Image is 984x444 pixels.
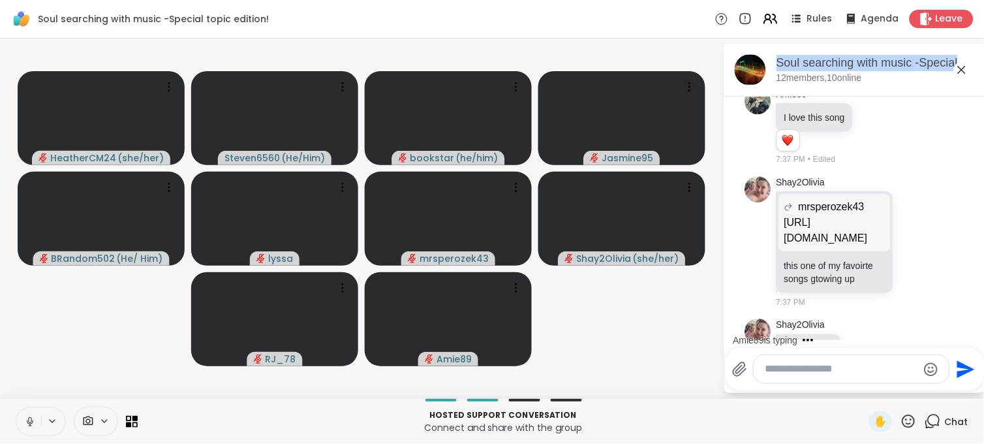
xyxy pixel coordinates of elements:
[745,319,771,345] img: https://sharewell-space-live.sfo3.digitaloceanspaces.com/user-generated/52607e91-69e1-4ca7-b65e-3...
[399,153,408,163] span: audio-muted
[456,151,499,165] span: ( he/him )
[781,135,795,146] button: Reactions: love
[146,421,861,434] p: Connect and share with the group
[256,254,266,263] span: audio-muted
[799,199,865,215] span: mrsperozek43
[733,334,798,347] div: Amie89 is typing
[765,362,917,376] textarea: Type your message
[224,151,280,165] span: Steven6560
[776,153,806,165] span: 7:37 PM
[735,54,766,86] img: Soul searching with music -Special topic edition! , Sep 08
[38,12,269,25] span: Soul searching with music -Special topic edition!
[861,12,899,25] span: Agenda
[808,153,811,165] span: •
[784,111,845,124] p: I love this song
[777,130,800,151] div: Reaction list
[923,362,939,377] button: Emoji picker
[807,12,833,25] span: Rules
[117,252,163,265] span: ( He/ Him )
[745,88,771,114] img: https://sharewell-space-live.sfo3.digitaloceanspaces.com/user-generated/c3bd44a5-f966-4702-9748-c...
[565,254,574,263] span: audio-muted
[602,151,654,165] span: Jasmine95
[425,355,434,364] span: audio-muted
[633,252,679,265] span: ( she/her )
[776,176,825,189] a: Shay2Olivia
[420,252,489,265] span: mrsperozek43
[814,153,836,165] span: Edited
[776,72,862,85] p: 12 members, 10 online
[268,252,293,265] span: lyssa
[784,259,885,285] p: this one of my favoirte songs gtowing up
[38,153,48,163] span: audio-muted
[437,353,472,366] span: Amie89
[945,415,968,428] span: Chat
[281,151,325,165] span: ( He/Him )
[146,409,861,421] p: Hosted support conversation
[950,355,979,384] button: Send
[784,215,885,246] p: [URL][DOMAIN_NAME]
[10,8,33,30] img: ShareWell Logomark
[52,252,115,265] span: BRandom502
[408,254,417,263] span: audio-muted
[776,55,975,71] div: Soul searching with music -Special topic edition! , [DATE]
[776,296,806,308] span: 7:37 PM
[936,12,963,25] span: Leave
[50,151,116,165] span: HeatherCM24
[254,355,263,364] span: audio-muted
[776,319,825,332] a: Shay2Olivia
[410,151,455,165] span: bookstar
[591,153,600,163] span: audio-muted
[577,252,632,265] span: Shay2Olivia
[745,176,771,202] img: https://sharewell-space-live.sfo3.digitaloceanspaces.com/user-generated/52607e91-69e1-4ca7-b65e-3...
[266,353,296,366] span: RJ_78
[874,414,887,430] span: ✋
[117,151,164,165] span: ( she/her )
[40,254,49,263] span: audio-muted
